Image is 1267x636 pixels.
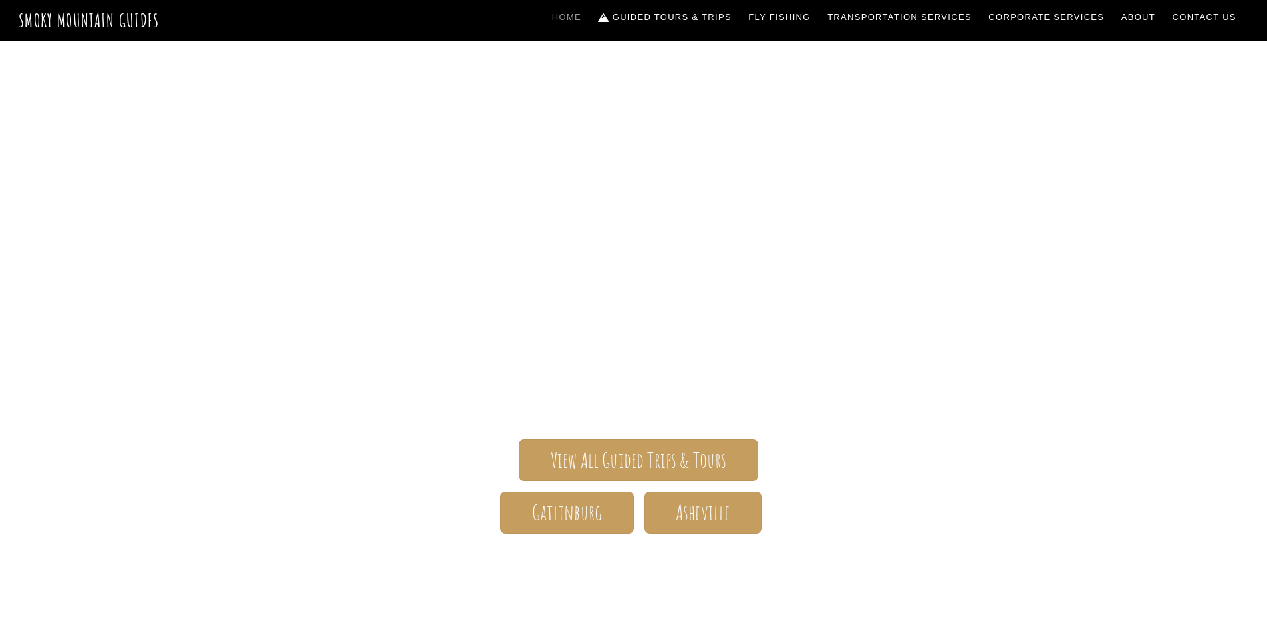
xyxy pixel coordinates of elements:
span: Smoky Mountain Guides [248,231,1020,297]
a: Fly Fishing [744,3,816,31]
a: Corporate Services [984,3,1110,31]
a: Smoky Mountain Guides [19,9,160,31]
a: Asheville [644,492,762,534]
span: Asheville [676,506,730,520]
span: Gatlinburg [532,506,603,520]
a: Guided Tours & Trips [593,3,737,31]
span: The ONLY one-stop, full Service Guide Company for the Gatlinburg and [GEOGRAPHIC_DATA] side of th... [248,297,1020,399]
a: Gatlinburg [500,492,633,534]
a: View All Guided Trips & Tours [519,439,758,481]
a: About [1116,3,1161,31]
a: Home [547,3,587,31]
a: Transportation Services [822,3,976,31]
h1: Your adventure starts here. [248,555,1020,587]
a: Contact Us [1167,3,1242,31]
span: View All Guided Trips & Tours [551,453,727,467]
